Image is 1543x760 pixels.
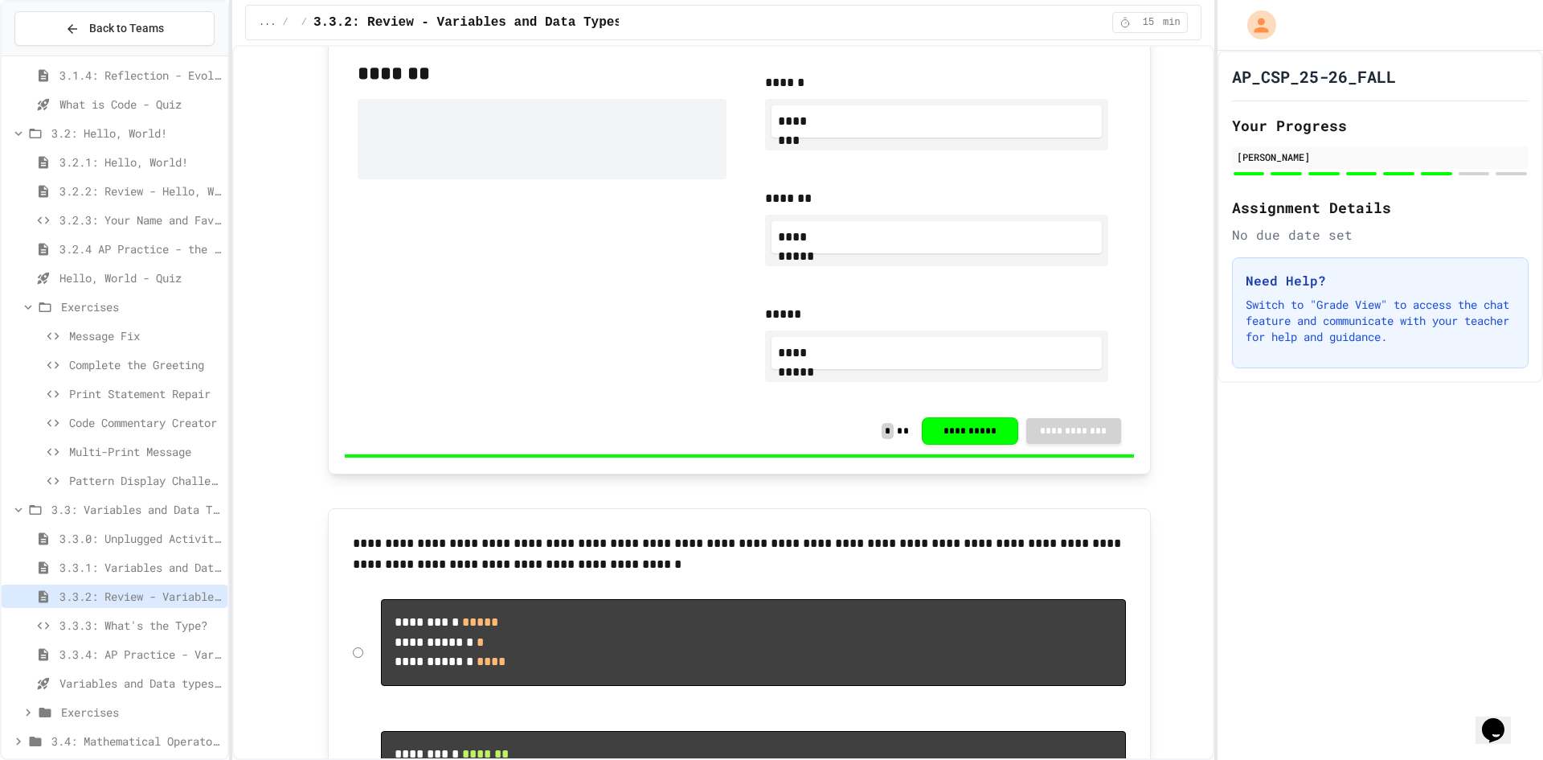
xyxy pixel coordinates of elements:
[51,501,221,518] span: 3.3: Variables and Data Types
[51,125,221,142] span: 3.2: Hello, World!
[1136,16,1161,29] span: 15
[1232,225,1529,244] div: No due date set
[313,13,622,32] span: 3.3.2: Review - Variables and Data Types
[59,588,221,605] span: 3.3.2: Review - Variables and Data Types
[69,327,221,344] span: Message Fix
[59,96,221,113] span: What is Code - Quiz
[59,646,221,663] span: 3.3.4: AP Practice - Variables
[61,704,221,721] span: Exercises
[59,559,221,576] span: 3.3.1: Variables and Data Types
[1475,696,1527,744] iframe: chat widget
[51,733,221,750] span: 3.4: Mathematical Operators
[283,16,289,29] span: /
[59,240,221,257] span: 3.2.4 AP Practice - the DISPLAY Procedure
[1232,196,1529,219] h2: Assignment Details
[1163,16,1181,29] span: min
[59,154,221,170] span: 3.2.1: Hello, World!
[1232,65,1396,88] h1: AP_CSP_25-26_FALL
[1246,297,1515,345] p: Switch to "Grade View" to access the chat feature and communicate with your teacher for help and ...
[301,16,307,29] span: /
[69,414,221,431] span: Code Commentary Creator
[69,385,221,402] span: Print Statement Repair
[259,16,276,29] span: ...
[1230,6,1280,43] div: My Account
[1232,114,1529,137] h2: Your Progress
[69,356,221,373] span: Complete the Greeting
[59,617,221,634] span: 3.3.3: What's the Type?
[1237,150,1524,164] div: [PERSON_NAME]
[59,67,221,84] span: 3.1.4: Reflection - Evolving Technology
[59,269,221,286] span: Hello, World - Quiz
[69,472,221,489] span: Pattern Display Challenge
[89,20,164,37] span: Back to Teams
[59,212,221,228] span: 3.2.3: Your Name and Favorite Movie
[59,675,221,692] span: Variables and Data types - quiz
[1246,271,1515,290] h3: Need Help?
[59,530,221,547] span: 3.3.0: Unplugged Activity - Variables and Data
[59,183,221,199] span: 3.2.2: Review - Hello, World!
[69,443,221,460] span: Multi-Print Message
[61,298,221,315] span: Exercises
